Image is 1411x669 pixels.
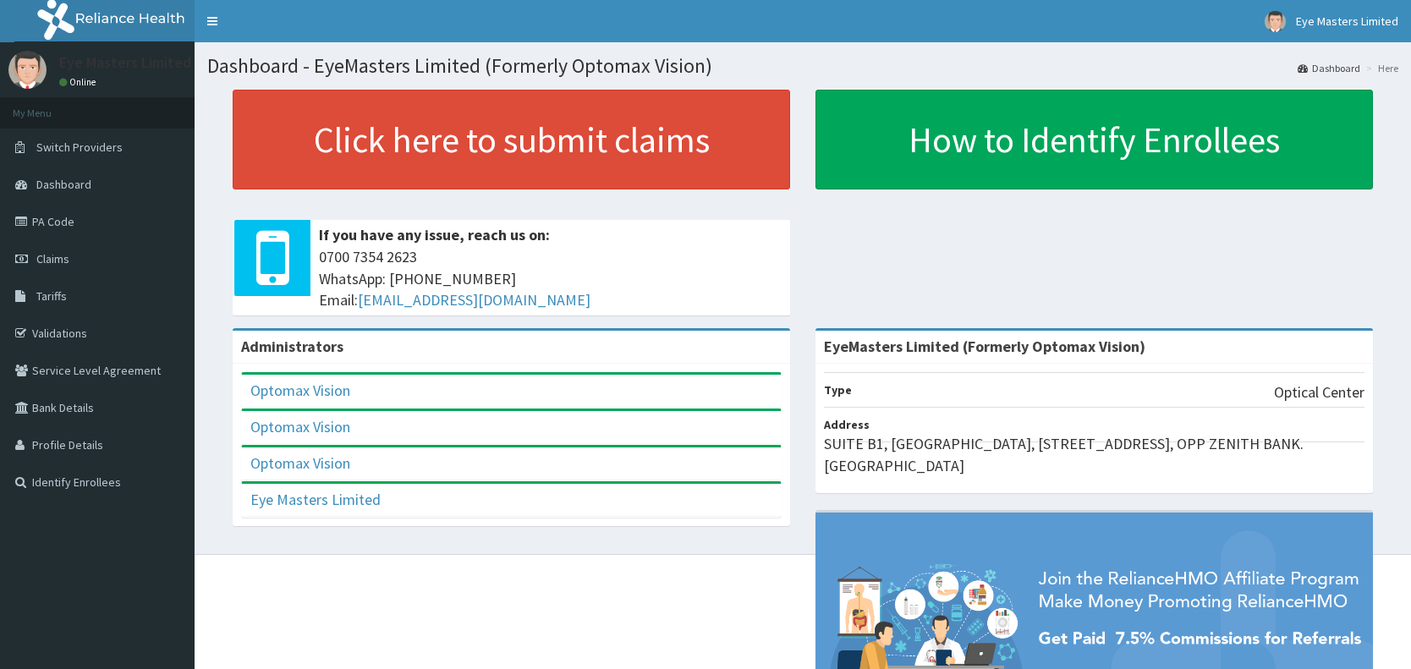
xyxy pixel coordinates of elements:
[207,55,1398,77] h1: Dashboard - EyeMasters Limited (Formerly Optomax Vision)
[59,55,191,70] p: Eye Masters Limited
[824,337,1145,356] strong: EyeMasters Limited (Formerly Optomax Vision)
[1296,14,1398,29] span: Eye Masters Limited
[36,251,69,266] span: Claims
[824,433,1364,476] p: SUITE B1, [GEOGRAPHIC_DATA], [STREET_ADDRESS], OPP ZENITH BANK. [GEOGRAPHIC_DATA]
[824,382,852,398] b: Type
[233,90,790,189] a: Click here to submit claims
[1298,61,1360,75] a: Dashboard
[59,76,100,88] a: Online
[250,490,381,509] a: Eye Masters Limited
[36,288,67,304] span: Tariffs
[815,90,1373,189] a: How to Identify Enrollees
[824,417,870,432] b: Address
[36,140,123,155] span: Switch Providers
[319,225,550,244] b: If you have any issue, reach us on:
[250,417,350,436] a: Optomax Vision
[1362,61,1398,75] li: Here
[36,177,91,192] span: Dashboard
[1274,381,1364,403] p: Optical Center
[250,381,350,400] a: Optomax Vision
[241,337,343,356] b: Administrators
[319,246,782,311] span: 0700 7354 2623 WhatsApp: [PHONE_NUMBER] Email:
[1265,11,1286,32] img: User Image
[250,453,350,473] a: Optomax Vision
[358,290,590,310] a: [EMAIL_ADDRESS][DOMAIN_NAME]
[8,51,47,89] img: User Image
